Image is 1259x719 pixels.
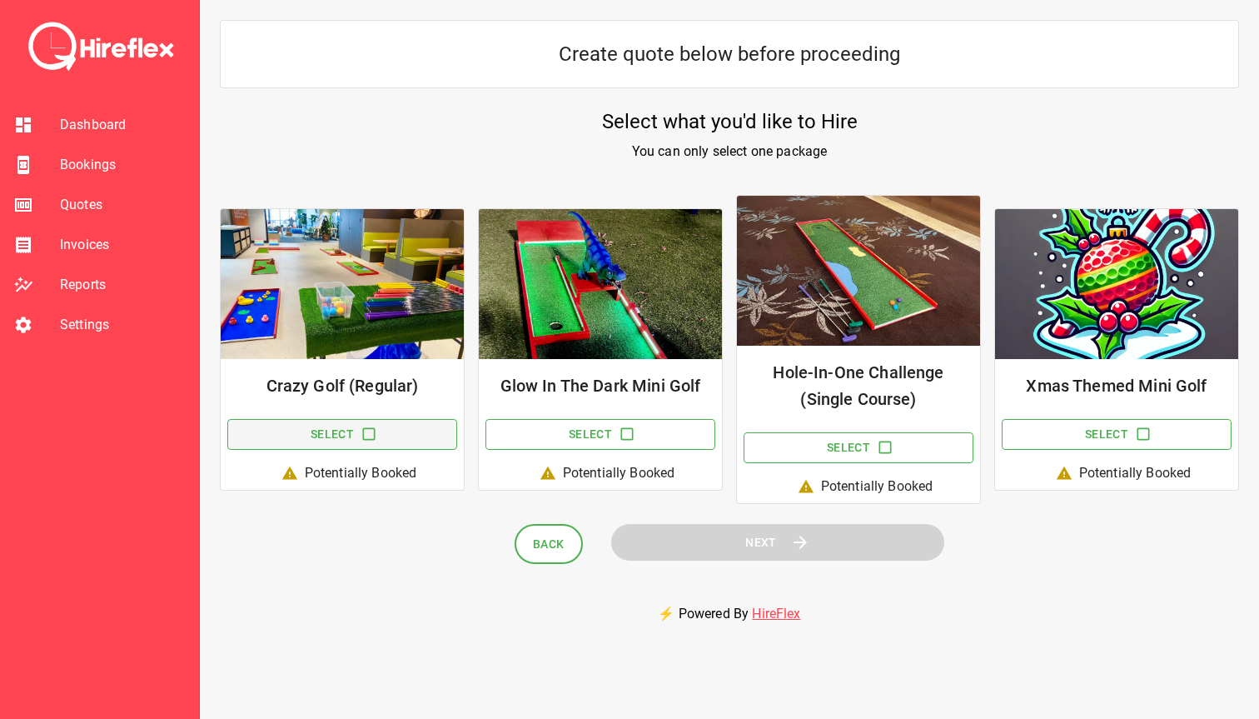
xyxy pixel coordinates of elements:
[1002,419,1232,450] button: Select
[737,196,980,346] img: Package
[60,235,186,255] span: Invoices
[220,142,1239,162] p: You can only select one package
[563,463,675,483] p: Potentially Booked
[227,419,457,450] button: Select
[515,524,583,565] button: Back
[60,275,186,295] span: Reports
[60,195,186,215] span: Quotes
[221,209,464,359] img: Package
[220,108,1239,135] h5: Select what you'd like to Hire
[744,432,973,463] button: Select
[611,524,944,562] button: Next
[745,532,777,553] span: Next
[533,534,565,555] span: Back
[485,419,715,450] button: Select
[234,372,450,399] h6: Crazy Golf (Regular)
[1008,372,1225,399] h6: Xmas Themed Mini Golf
[60,115,186,135] span: Dashboard
[995,209,1238,359] img: Package
[821,477,933,497] p: Potentially Booked
[241,41,1218,67] h5: Create quote below before proceeding
[305,463,417,483] p: Potentially Booked
[492,372,709,399] h6: Glow In The Dark Mini Golf
[1079,463,1192,483] p: Potentially Booked
[479,209,722,359] img: Package
[60,315,186,335] span: Settings
[750,359,967,412] h6: Hole-In-One Challenge (Single Course)
[638,584,820,644] p: ⚡ Powered By
[752,606,800,622] a: HireFlex
[60,155,186,175] span: Bookings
